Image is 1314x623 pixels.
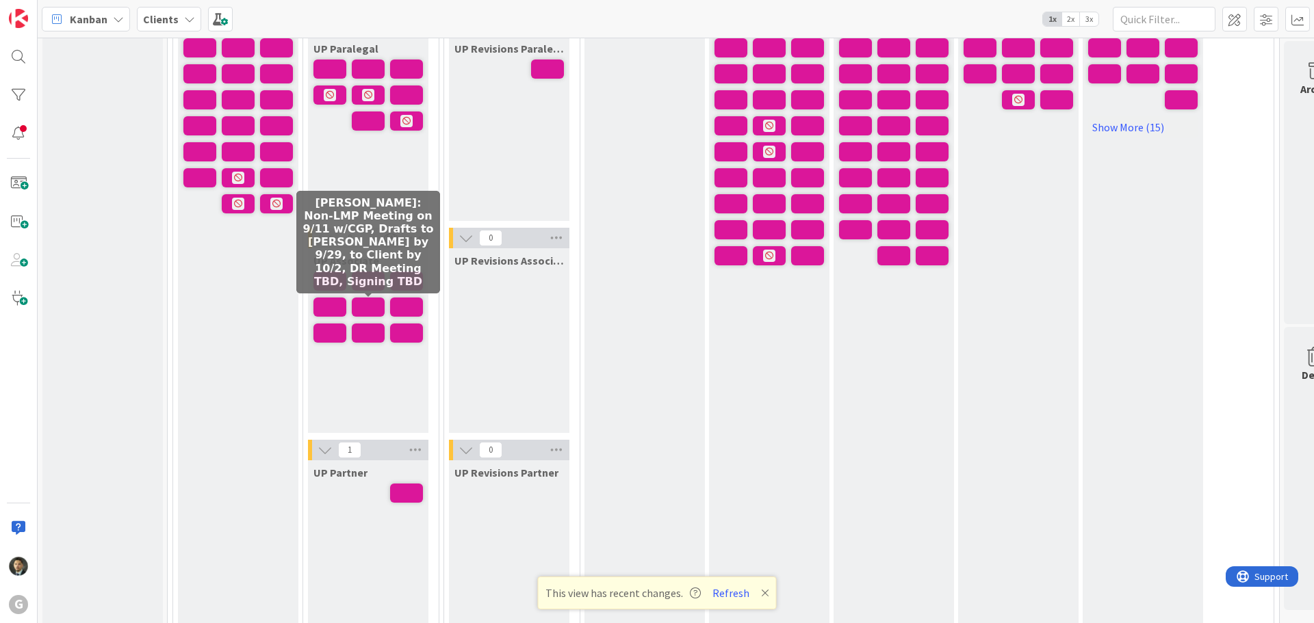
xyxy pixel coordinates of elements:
span: UP Revisions Paralegal [454,42,564,55]
span: UP Paralegal [313,42,378,55]
span: 2x [1061,12,1080,26]
span: 1x [1043,12,1061,26]
span: Support [29,2,62,18]
input: Quick Filter... [1113,7,1215,31]
span: 1 [338,442,361,458]
span: This view has recent changes. [545,585,701,601]
h5: [PERSON_NAME]: Non-LMP Meeting on 9/11 w/CGP, Drafts to [PERSON_NAME] by 9/29, to Client by 10/2,... [302,196,435,288]
span: 0 [479,442,502,458]
div: G [9,595,28,614]
span: UP Partner [313,466,368,479]
span: 0 [479,230,502,246]
b: Clients [143,12,179,26]
span: UP Revisions Associate [454,254,564,267]
span: Kanban [70,11,107,27]
img: Visit kanbanzone.com [9,9,28,28]
button: Refresh [708,584,754,602]
span: 3x [1080,12,1098,26]
span: UP Revisions Partner [454,466,558,479]
a: Show More (15) [1088,116,1198,138]
img: CG [9,557,28,576]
